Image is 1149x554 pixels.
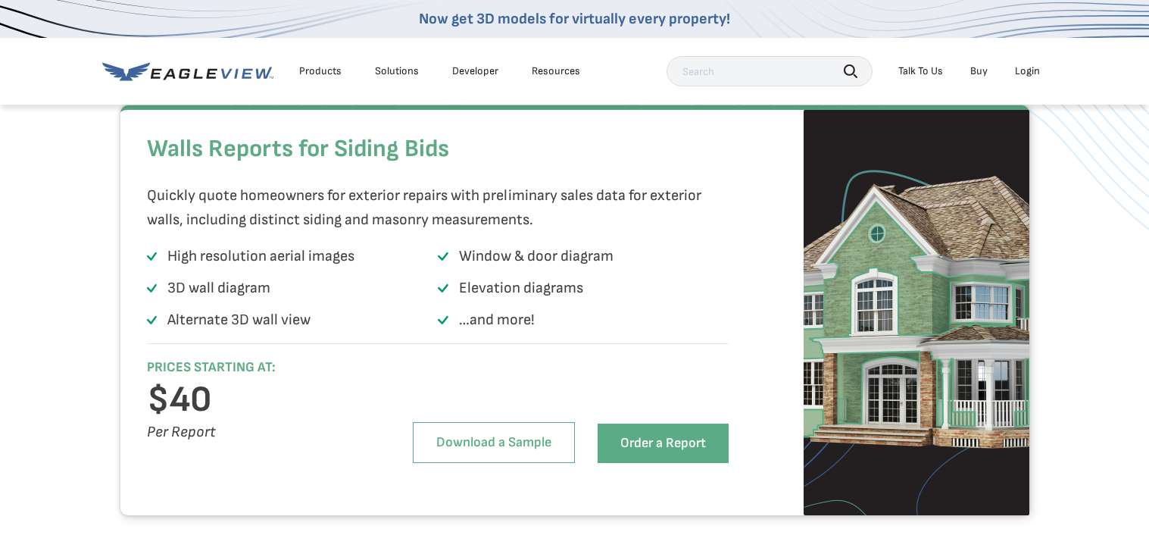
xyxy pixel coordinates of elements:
[419,10,730,28] a: Now get 3D models for virtually every property!
[375,64,419,78] div: Solutions
[167,244,354,268] p: High resolution aerial images
[299,64,342,78] div: Products
[1015,64,1040,78] div: Login
[459,244,614,268] p: Window & door diagram
[532,64,580,78] div: Resources
[167,276,270,300] p: 3D wall diagram
[147,127,729,172] h2: Walls Reports for Siding Bids
[598,424,729,463] a: Order a Report
[970,64,988,78] a: Buy
[413,422,575,463] a: Download a Sample
[147,359,365,377] h6: PRICES STARTING AT:
[459,276,583,300] p: Elevation diagrams
[898,64,943,78] div: Talk To Us
[147,423,216,441] i: Per Report
[452,64,498,78] a: Developer
[167,308,311,332] p: Alternate 3D wall view
[147,388,365,412] h3: $40
[459,308,535,332] p: …and more!
[667,56,873,86] input: Search
[147,183,721,232] p: Quickly quote homeowners for exterior repairs with preliminary sales data for exterior walls, inc...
